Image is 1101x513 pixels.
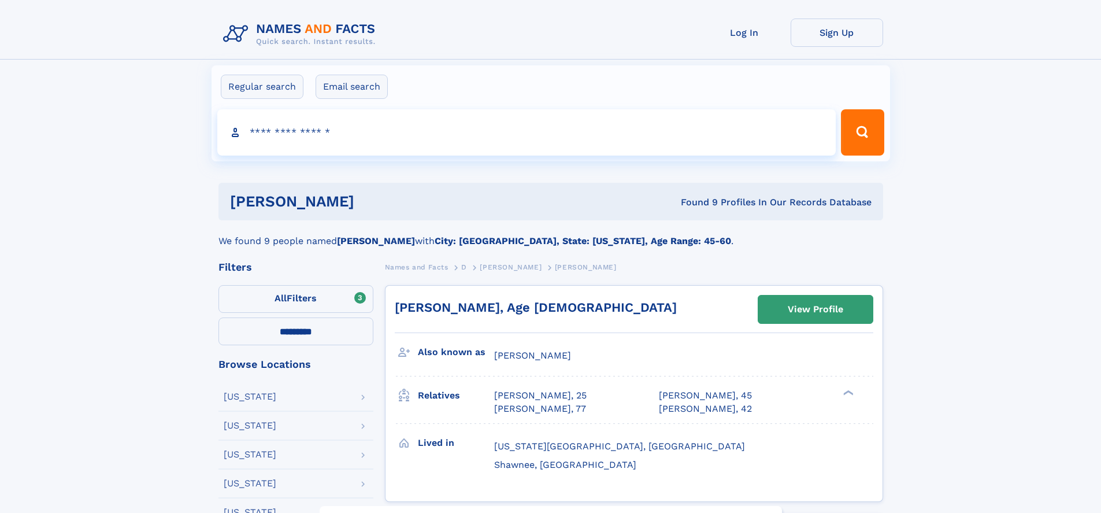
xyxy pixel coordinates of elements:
[659,389,752,402] a: [PERSON_NAME], 45
[788,296,843,323] div: View Profile
[517,196,872,209] div: Found 9 Profiles In Our Records Database
[461,263,467,271] span: D
[275,293,287,304] span: All
[480,263,542,271] span: [PERSON_NAME]
[418,342,494,362] h3: Also known as
[494,389,587,402] a: [PERSON_NAME], 25
[218,262,373,272] div: Filters
[494,403,586,415] a: [PERSON_NAME], 77
[840,389,854,397] div: ❯
[494,441,745,452] span: [US_STATE][GEOGRAPHIC_DATA], [GEOGRAPHIC_DATA]
[758,296,873,323] a: View Profile
[230,194,518,209] h1: [PERSON_NAME]
[218,19,385,50] img: Logo Names and Facts
[494,459,636,470] span: Shawnee, [GEOGRAPHIC_DATA]
[218,285,373,313] label: Filters
[494,350,571,361] span: [PERSON_NAME]
[224,392,276,401] div: [US_STATE]
[698,19,791,47] a: Log In
[337,235,415,246] b: [PERSON_NAME]
[224,421,276,430] div: [US_STATE]
[217,109,836,156] input: search input
[461,260,467,274] a: D
[659,403,752,415] a: [PERSON_NAME], 42
[418,433,494,453] h3: Lived in
[395,300,677,315] a: [PERSON_NAME], Age [DEMOGRAPHIC_DATA]
[218,359,373,370] div: Browse Locations
[224,450,276,459] div: [US_STATE]
[218,220,883,248] div: We found 9 people named with .
[418,386,494,405] h3: Relatives
[316,75,388,99] label: Email search
[224,479,276,488] div: [US_STATE]
[435,235,731,246] b: City: [GEOGRAPHIC_DATA], State: [US_STATE], Age Range: 45-60
[555,263,617,271] span: [PERSON_NAME]
[221,75,303,99] label: Regular search
[480,260,542,274] a: [PERSON_NAME]
[791,19,883,47] a: Sign Up
[385,260,448,274] a: Names and Facts
[841,109,884,156] button: Search Button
